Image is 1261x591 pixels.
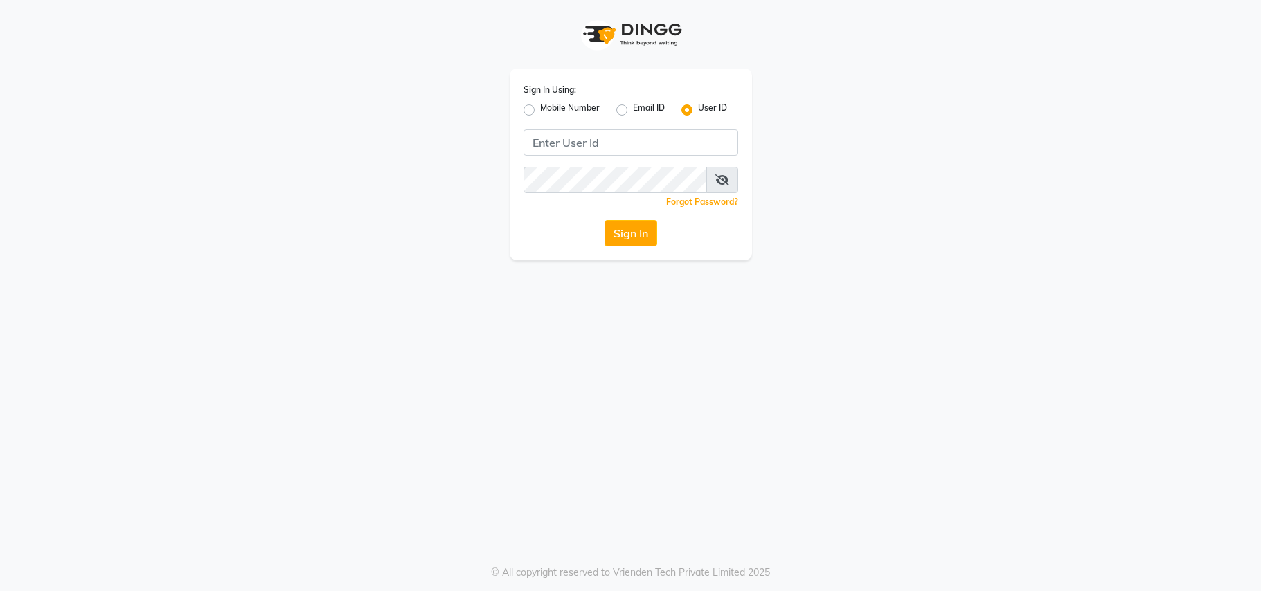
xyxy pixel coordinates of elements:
label: User ID [698,102,727,118]
label: Mobile Number [540,102,600,118]
label: Email ID [633,102,665,118]
a: Forgot Password? [666,197,738,207]
input: Username [524,129,738,156]
label: Sign In Using: [524,84,576,96]
input: Username [524,167,707,193]
button: Sign In [605,220,657,246]
img: logo1.svg [575,14,686,55]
